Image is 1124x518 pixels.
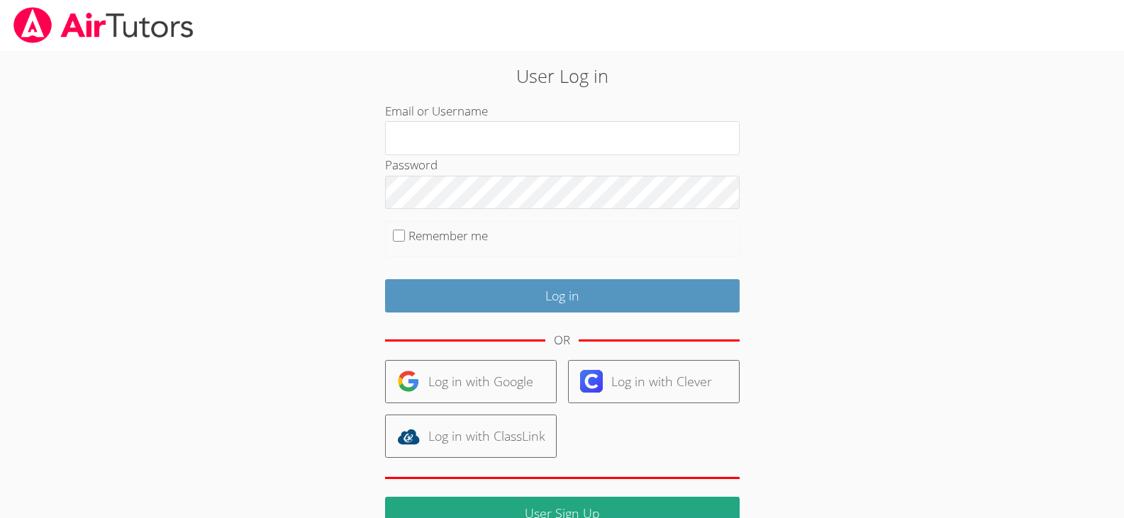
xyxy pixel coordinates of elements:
label: Password [385,157,438,173]
a: Log in with ClassLink [385,415,557,458]
label: Email or Username [385,103,488,119]
img: classlink-logo-d6bb404cc1216ec64c9a2012d9dc4662098be43eaf13dc465df04b49fa7ab582.svg [397,425,420,448]
a: Log in with Google [385,360,557,403]
input: Log in [385,279,740,313]
label: Remember me [408,227,488,244]
img: clever-logo-6eab21bc6e7a338710f1a6ff85c0baf02591cd810cc4098c63d3a4b26e2feb20.svg [580,370,603,393]
a: Log in with Clever [568,360,740,403]
div: OR [554,330,570,351]
h2: User Log in [259,62,866,89]
img: google-logo-50288ca7cdecda66e5e0955fdab243c47b7ad437acaf1139b6f446037453330a.svg [397,370,420,393]
img: airtutors_banner-c4298cdbf04f3fff15de1276eac7730deb9818008684d7c2e4769d2f7ddbe033.png [12,7,195,43]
